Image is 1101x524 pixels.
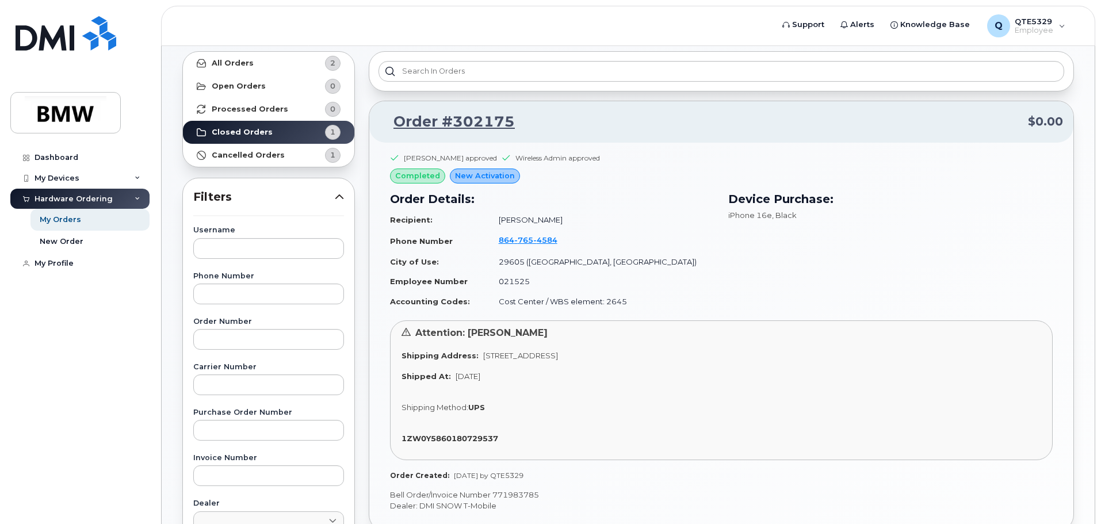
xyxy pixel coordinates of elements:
[390,471,449,480] strong: Order Created:
[499,235,571,244] a: 8647654584
[900,19,970,30] span: Knowledge Base
[330,81,335,91] span: 0
[832,13,882,36] a: Alerts
[404,153,497,163] div: [PERSON_NAME] approved
[212,105,288,114] strong: Processed Orders
[488,210,714,230] td: [PERSON_NAME]
[330,104,335,114] span: 0
[193,454,344,462] label: Invoice Number
[183,75,354,98] a: Open Orders0
[390,277,468,286] strong: Employee Number
[390,190,714,208] h3: Order Details:
[390,489,1053,500] p: Bell Order/Invoice Number 771983785
[183,144,354,167] a: Cancelled Orders1
[468,403,485,412] strong: UPS
[390,236,453,246] strong: Phone Number
[499,235,557,244] span: 864
[979,14,1073,37] div: QTE5329
[728,211,772,220] span: iPhone 16e
[212,82,266,91] strong: Open Orders
[402,434,503,443] a: 1ZW0Y5860180729537
[402,372,451,381] strong: Shipped At:
[395,170,440,181] span: completed
[379,61,1064,82] input: Search in orders
[728,190,1053,208] h3: Device Purchase:
[772,211,797,220] span: , Black
[1051,474,1092,515] iframe: Messenger Launcher
[330,58,335,68] span: 2
[402,351,479,360] strong: Shipping Address:
[515,153,600,163] div: Wireless Admin approved
[193,273,344,280] label: Phone Number
[415,327,548,338] span: Attention: [PERSON_NAME]
[193,318,344,326] label: Order Number
[792,19,824,30] span: Support
[488,292,714,312] td: Cost Center / WBS element: 2645
[402,403,468,412] span: Shipping Method:
[330,150,335,160] span: 1
[488,271,714,292] td: 021525
[212,128,273,137] strong: Closed Orders
[380,112,515,132] a: Order #302175
[488,252,714,272] td: 29605 ([GEOGRAPHIC_DATA], [GEOGRAPHIC_DATA])
[193,500,344,507] label: Dealer
[183,98,354,121] a: Processed Orders0
[193,189,335,205] span: Filters
[1015,26,1053,35] span: Employee
[193,227,344,234] label: Username
[193,364,344,371] label: Carrier Number
[455,170,515,181] span: New Activation
[483,351,558,360] span: [STREET_ADDRESS]
[183,52,354,75] a: All Orders2
[533,235,557,244] span: 4584
[212,151,285,160] strong: Cancelled Orders
[882,13,978,36] a: Knowledge Base
[454,471,523,480] span: [DATE] by QTE5329
[1015,17,1053,26] span: QTE5329
[390,257,439,266] strong: City of Use:
[774,13,832,36] a: Support
[183,121,354,144] a: Closed Orders1
[390,297,470,306] strong: Accounting Codes:
[850,19,874,30] span: Alerts
[330,127,335,137] span: 1
[514,235,533,244] span: 765
[193,409,344,416] label: Purchase Order Number
[402,434,498,443] strong: 1ZW0Y5860180729537
[1028,113,1063,130] span: $0.00
[995,19,1003,33] span: Q
[390,500,1053,511] p: Dealer: DMI SNOW T-Mobile
[390,215,433,224] strong: Recipient:
[212,59,254,68] strong: All Orders
[456,372,480,381] span: [DATE]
